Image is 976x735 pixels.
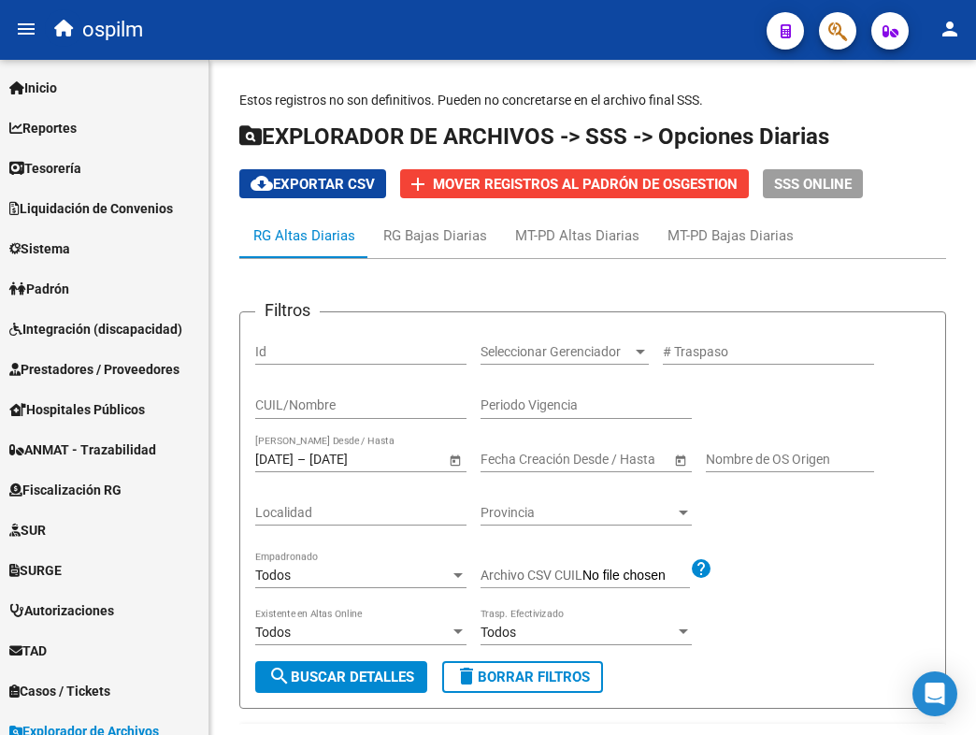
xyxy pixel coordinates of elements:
mat-icon: menu [15,18,37,40]
button: Buscar Detalles [255,661,427,693]
div: MT-PD Bajas Diarias [667,225,794,246]
div: Open Intercom Messenger [912,671,957,716]
span: Casos / Tickets [9,681,110,701]
span: TAD [9,641,47,661]
span: Borrar Filtros [455,669,590,685]
button: Open calendar [670,450,690,469]
span: Hospitales Públicos [9,399,145,420]
span: Sistema [9,238,70,259]
span: Padrón [9,279,69,299]
mat-icon: person [939,18,961,40]
span: – [297,452,306,468]
span: SSS ONLINE [774,176,852,193]
span: EXPLORADOR DE ARCHIVOS -> SSS -> Opciones Diarias [239,123,829,150]
input: Fecha inicio [481,452,549,468]
div: MT-PD Altas Diarias [515,225,639,246]
span: Seleccionar Gerenciador [481,344,632,360]
p: Estos registros no son definitivos. Pueden no concretarse en el archivo final SSS. [239,90,946,110]
mat-icon: search [268,665,291,687]
div: RG Altas Diarias [253,225,355,246]
button: Open calendar [445,450,465,469]
span: SUR [9,520,46,540]
div: RG Bajas Diarias [383,225,487,246]
mat-icon: add [407,173,429,195]
mat-icon: cloud_download [251,172,273,195]
mat-icon: delete [455,665,478,687]
span: Tesorería [9,158,81,179]
span: Reportes [9,118,77,138]
span: Archivo CSV CUIL [481,568,582,583]
input: Fecha fin [565,452,656,468]
span: Buscar Detalles [268,669,414,685]
span: Liquidación de Convenios [9,198,173,219]
span: Autorizaciones [9,600,114,621]
button: Borrar Filtros [442,661,603,693]
input: Archivo CSV CUIL [582,568,690,584]
input: Fecha fin [309,452,401,468]
span: Prestadores / Proveedores [9,359,179,380]
span: Exportar CSV [251,176,375,193]
span: Mover registros al PADRÓN de OsGestion [433,176,738,193]
input: Fecha inicio [255,452,294,468]
span: Provincia [481,505,675,521]
span: Fiscalización RG [9,480,122,500]
span: SURGE [9,560,62,581]
span: Todos [255,568,291,583]
button: Mover registros al PADRÓN de OsGestion [400,169,749,198]
span: Todos [255,625,291,640]
span: Todos [481,625,516,640]
span: ANMAT - Trazabilidad [9,440,156,460]
span: Inicio [9,78,57,98]
mat-icon: help [690,557,712,580]
span: ospilm [82,9,143,50]
span: Integración (discapacidad) [9,319,182,339]
button: Exportar CSV [239,169,386,198]
h3: Filtros [255,297,320,324]
button: SSS ONLINE [763,169,863,198]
